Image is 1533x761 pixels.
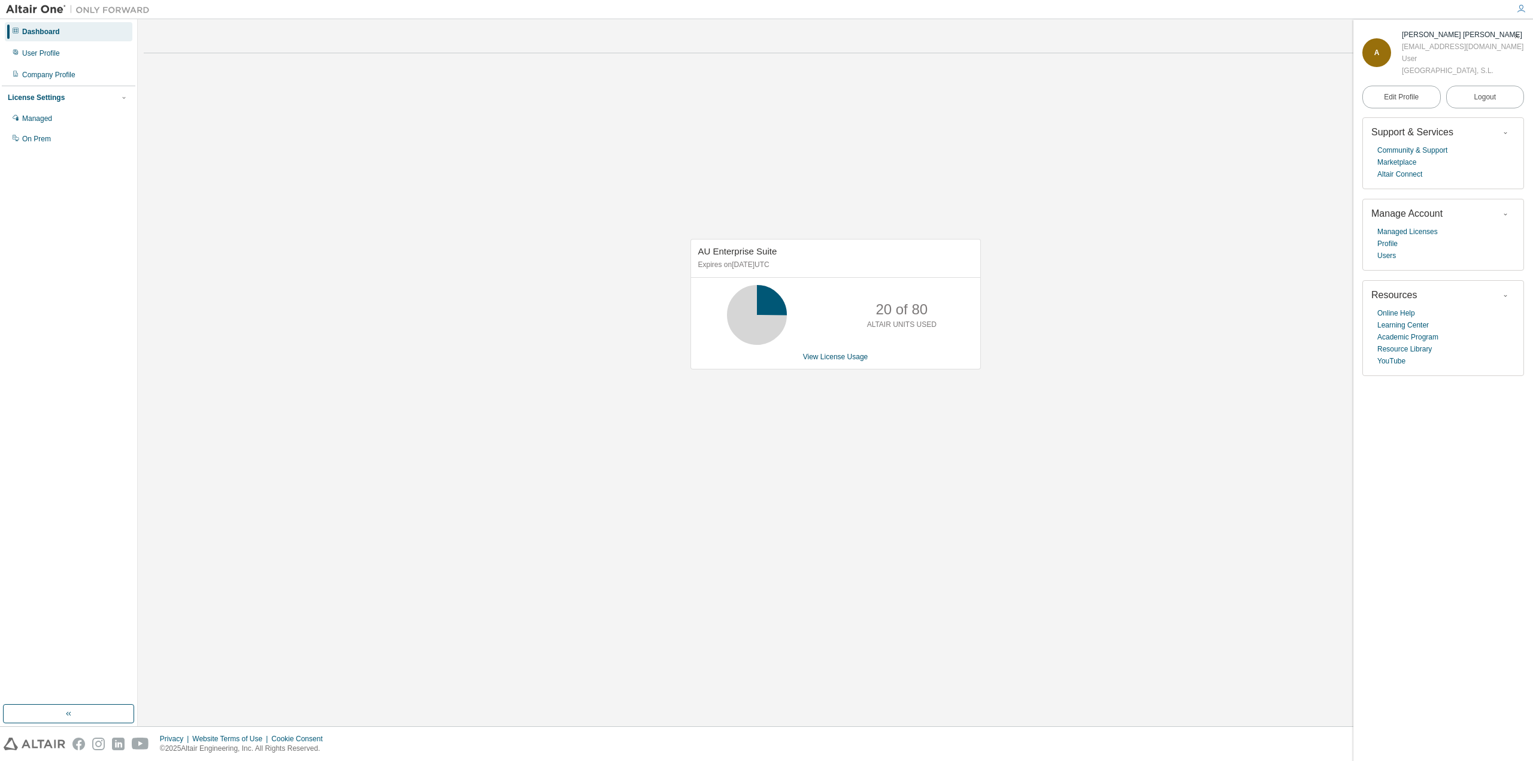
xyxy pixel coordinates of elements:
a: View License Usage [803,353,868,361]
a: Online Help [1377,307,1415,319]
a: Community & Support [1377,144,1447,156]
img: instagram.svg [92,738,105,750]
span: Manage Account [1371,208,1443,219]
p: Expires on [DATE] UTC [698,260,970,270]
div: On Prem [22,134,51,144]
div: User [1402,53,1523,65]
img: youtube.svg [132,738,149,750]
span: Support & Services [1371,127,1453,137]
span: A [1374,48,1380,57]
span: Edit Profile [1384,92,1419,102]
p: © 2025 Altair Engineering, Inc. All Rights Reserved. [160,744,330,754]
p: 20 of 80 [875,299,928,320]
img: facebook.svg [72,738,85,750]
div: Website Terms of Use [192,734,271,744]
a: Profile [1377,238,1398,250]
span: AU Enterprise Suite [698,246,777,256]
div: Company Profile [22,70,75,80]
a: Resource Library [1377,343,1432,355]
a: Altair Connect [1377,168,1422,180]
a: Managed Licenses [1377,226,1438,238]
a: Edit Profile [1362,86,1441,108]
a: Users [1377,250,1396,262]
a: Marketplace [1377,156,1416,168]
img: linkedin.svg [112,738,125,750]
a: Academic Program [1377,331,1438,343]
span: Logout [1474,91,1496,103]
div: User Profile [22,48,60,58]
div: Managed [22,114,52,123]
div: Atanas Hristov Atanasov [1402,29,1523,41]
div: Dashboard [22,27,60,37]
img: Altair One [6,4,156,16]
div: [EMAIL_ADDRESS][DOMAIN_NAME] [1402,41,1523,53]
div: License Settings [8,93,65,102]
a: YouTube [1377,355,1405,367]
img: altair_logo.svg [4,738,65,750]
p: ALTAIR UNITS USED [867,320,937,330]
div: Cookie Consent [271,734,329,744]
button: Logout [1446,86,1525,108]
div: Privacy [160,734,192,744]
a: Learning Center [1377,319,1429,331]
span: Resources [1371,290,1417,300]
div: [GEOGRAPHIC_DATA], S.L. [1402,65,1523,77]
